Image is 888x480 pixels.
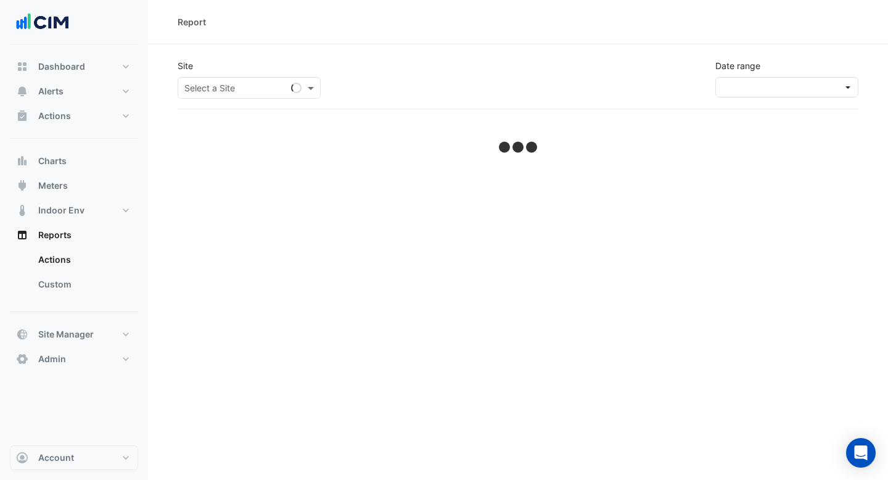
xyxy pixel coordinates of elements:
app-icon: Admin [16,353,28,365]
a: Custom [28,272,138,297]
app-icon: Meters [16,180,28,192]
span: Indoor Env [38,204,84,217]
button: Alerts [10,79,138,104]
button: Meters [10,173,138,198]
app-icon: Actions [16,110,28,122]
app-icon: Reports [16,229,28,241]
span: Reports [38,229,72,241]
div: Report [178,15,206,28]
span: Admin [38,353,66,365]
app-icon: Dashboard [16,60,28,73]
div: Open Intercom Messenger [846,438,876,468]
span: Account [38,452,74,464]
button: Admin [10,347,138,371]
span: Alerts [38,85,64,97]
app-icon: Site Manager [16,328,28,341]
span: Dashboard [38,60,85,73]
app-icon: Alerts [16,85,28,97]
a: Actions [28,247,138,272]
button: Reports [10,223,138,247]
app-icon: Charts [16,155,28,167]
span: Meters [38,180,68,192]
button: Account [10,445,138,470]
button: Indoor Env [10,198,138,223]
span: Actions [38,110,71,122]
span: Site Manager [38,328,94,341]
app-icon: Indoor Env [16,204,28,217]
button: Charts [10,149,138,173]
img: Company Logo [15,10,70,35]
label: Site [178,59,193,72]
button: Site Manager [10,322,138,347]
button: Actions [10,104,138,128]
button: Dashboard [10,54,138,79]
label: Date range [715,59,760,72]
span: Charts [38,155,67,167]
div: Reports [10,247,138,302]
